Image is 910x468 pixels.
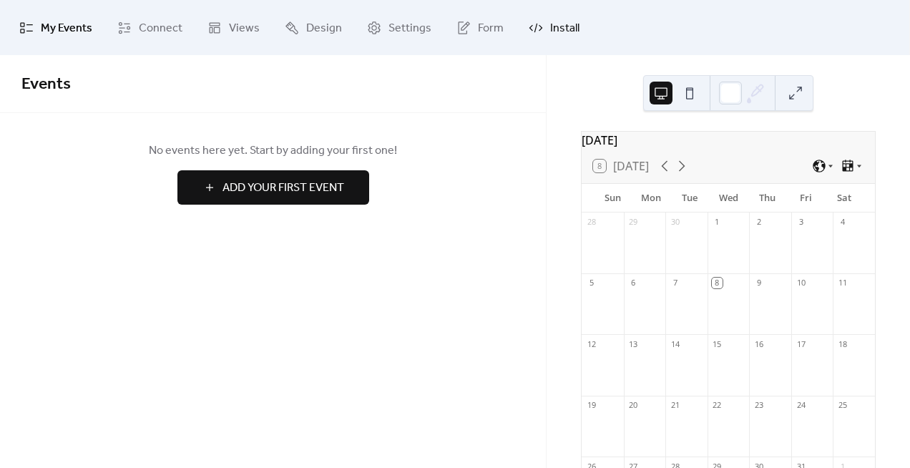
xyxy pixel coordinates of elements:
[628,278,639,288] div: 6
[197,6,270,49] a: Views
[796,338,806,349] div: 17
[582,132,875,149] div: [DATE]
[837,217,848,228] div: 4
[9,6,103,49] a: My Events
[21,69,71,100] span: Events
[628,400,639,411] div: 20
[446,6,514,49] a: Form
[306,17,342,39] span: Design
[709,184,748,213] div: Wed
[593,184,632,213] div: Sun
[712,338,723,349] div: 15
[825,184,863,213] div: Sat
[586,278,597,288] div: 5
[177,170,369,205] button: Add Your First Event
[712,217,723,228] div: 1
[222,180,344,197] span: Add Your First Event
[796,217,806,228] div: 3
[139,17,182,39] span: Connect
[753,278,764,288] div: 9
[753,400,764,411] div: 23
[753,338,764,349] div: 16
[628,338,639,349] div: 13
[586,217,597,228] div: 28
[478,17,504,39] span: Form
[518,6,590,49] a: Install
[586,400,597,411] div: 19
[796,400,806,411] div: 24
[670,184,709,213] div: Tue
[796,278,806,288] div: 10
[670,278,680,288] div: 7
[356,6,442,49] a: Settings
[670,217,680,228] div: 30
[274,6,353,49] a: Design
[837,338,848,349] div: 18
[837,278,848,288] div: 11
[670,400,680,411] div: 21
[41,17,92,39] span: My Events
[632,184,670,213] div: Mon
[712,400,723,411] div: 22
[388,17,431,39] span: Settings
[712,278,723,288] div: 8
[107,6,193,49] a: Connect
[586,338,597,349] div: 12
[229,17,260,39] span: Views
[837,400,848,411] div: 25
[786,184,825,213] div: Fri
[753,217,764,228] div: 2
[748,184,786,213] div: Thu
[628,217,639,228] div: 29
[670,338,680,349] div: 14
[21,142,524,160] span: No events here yet. Start by adding your first one!
[21,170,524,205] a: Add Your First Event
[550,17,579,39] span: Install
